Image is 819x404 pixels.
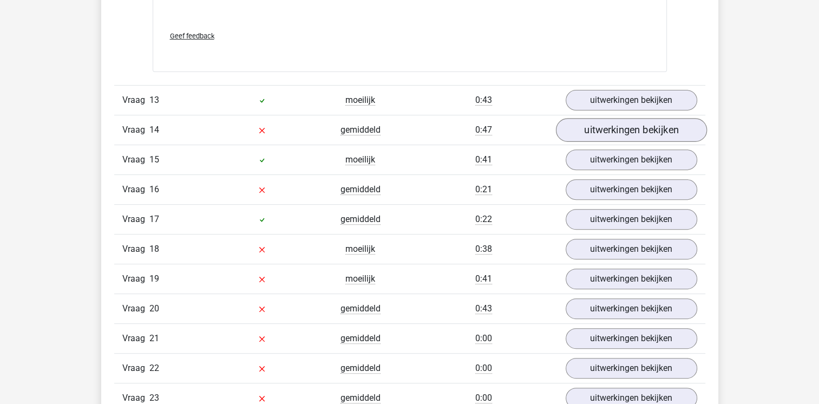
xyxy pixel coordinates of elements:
span: moeilijk [345,273,375,284]
span: 23 [149,393,159,403]
span: 0:43 [475,95,492,106]
a: uitwerkingen bekijken [555,118,706,142]
span: gemiddeld [340,184,381,195]
span: 0:21 [475,184,492,195]
a: uitwerkingen bekijken [566,209,697,230]
a: uitwerkingen bekijken [566,149,697,170]
span: gemiddeld [340,363,381,374]
a: uitwerkingen bekijken [566,328,697,349]
span: 0:00 [475,333,492,344]
span: moeilijk [345,154,375,165]
span: moeilijk [345,95,375,106]
span: 0:43 [475,303,492,314]
span: Vraag [122,243,149,256]
span: gemiddeld [340,303,381,314]
a: uitwerkingen bekijken [566,358,697,379]
span: 0:47 [475,125,492,135]
span: moeilijk [345,244,375,255]
span: 0:00 [475,393,492,403]
span: 0:00 [475,363,492,374]
span: Vraag [122,362,149,375]
span: Vraag [122,213,149,226]
span: 22 [149,363,159,373]
span: 0:38 [475,244,492,255]
span: 0:22 [475,214,492,225]
span: 0:41 [475,154,492,165]
span: 19 [149,273,159,284]
a: uitwerkingen bekijken [566,269,697,289]
span: 0:41 [475,273,492,284]
span: gemiddeld [340,214,381,225]
span: 17 [149,214,159,224]
span: gemiddeld [340,393,381,403]
span: Vraag [122,123,149,136]
a: uitwerkingen bekijken [566,90,697,110]
span: 14 [149,125,159,135]
span: Geef feedback [170,32,214,40]
span: 15 [149,154,159,165]
span: Vraag [122,302,149,315]
span: 20 [149,303,159,314]
span: Vraag [122,332,149,345]
span: gemiddeld [340,333,381,344]
span: Vraag [122,272,149,285]
a: uitwerkingen bekijken [566,239,697,259]
a: uitwerkingen bekijken [566,179,697,200]
a: uitwerkingen bekijken [566,298,697,319]
span: Vraag [122,183,149,196]
span: Vraag [122,94,149,107]
span: 13 [149,95,159,105]
span: 16 [149,184,159,194]
span: 21 [149,333,159,343]
span: gemiddeld [340,125,381,135]
span: 18 [149,244,159,254]
span: Vraag [122,153,149,166]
